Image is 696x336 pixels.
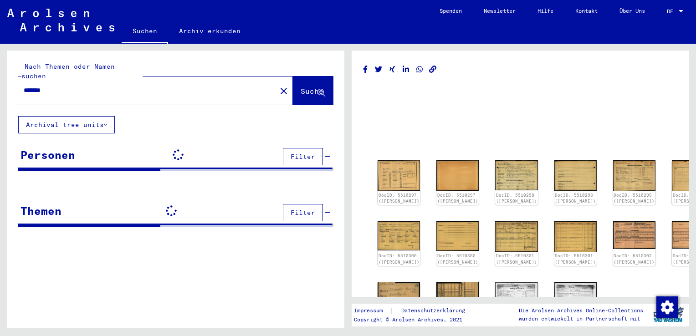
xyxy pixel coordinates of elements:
[437,253,478,265] a: DocID: 5510300 ([PERSON_NAME])
[354,316,476,324] p: Copyright © Arolsen Archives, 2021
[415,64,425,75] button: Share on WhatsApp
[401,64,411,75] button: Share on LinkedIn
[428,64,438,75] button: Copy link
[291,153,315,161] span: Filter
[379,193,420,204] a: DocID: 5510297 ([PERSON_NAME])
[275,81,293,100] button: Clear
[361,64,370,75] button: Share on Facebook
[122,20,168,44] a: Suchen
[614,253,655,265] a: DocID: 5510302 ([PERSON_NAME])
[283,148,323,165] button: Filter
[614,193,655,204] a: DocID: 5510299 ([PERSON_NAME])
[554,160,597,191] img: 002.jpg
[168,20,251,42] a: Archiv erkunden
[388,64,397,75] button: Share on Xing
[495,282,537,312] img: 001.jpg
[378,160,420,190] img: 001.jpg
[20,147,75,163] div: Personen
[379,253,420,265] a: DocID: 5510300 ([PERSON_NAME])
[519,315,643,323] p: wurden entwickelt in Partnerschaft mit
[18,116,115,133] button: Archival tree units
[495,160,537,190] img: 001.jpg
[436,282,479,324] img: 002.jpg
[437,193,478,204] a: DocID: 5510297 ([PERSON_NAME])
[554,282,597,313] img: 002.jpg
[283,204,323,221] button: Filter
[20,203,61,219] div: Themen
[301,87,323,96] span: Suche
[613,221,655,249] img: 001.jpg
[436,160,479,191] img: 002.jpg
[354,306,476,316] div: |
[555,253,596,265] a: DocID: 5510301 ([PERSON_NAME])
[555,193,596,204] a: DocID: 5510298 ([PERSON_NAME])
[651,303,686,326] img: yv_logo.png
[656,296,678,318] img: Zustimmung ändern
[378,282,420,324] img: 001.jpg
[519,306,643,315] p: Die Arolsen Archives Online-Collections
[291,209,315,217] span: Filter
[496,193,537,204] a: DocID: 5510298 ([PERSON_NAME])
[613,160,655,191] img: 001.jpg
[374,64,384,75] button: Share on Twitter
[293,76,333,105] button: Suche
[496,253,537,265] a: DocID: 5510301 ([PERSON_NAME])
[667,8,677,15] span: DE
[354,306,390,316] a: Impressum
[278,86,289,97] mat-icon: close
[378,221,420,250] img: 001.jpg
[436,221,479,250] img: 002.jpg
[7,9,114,31] img: Arolsen_neg.svg
[495,221,537,252] img: 001.jpg
[394,306,476,316] a: Datenschutzerklärung
[21,62,115,80] mat-label: Nach Themen oder Namen suchen
[554,221,597,252] img: 002.jpg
